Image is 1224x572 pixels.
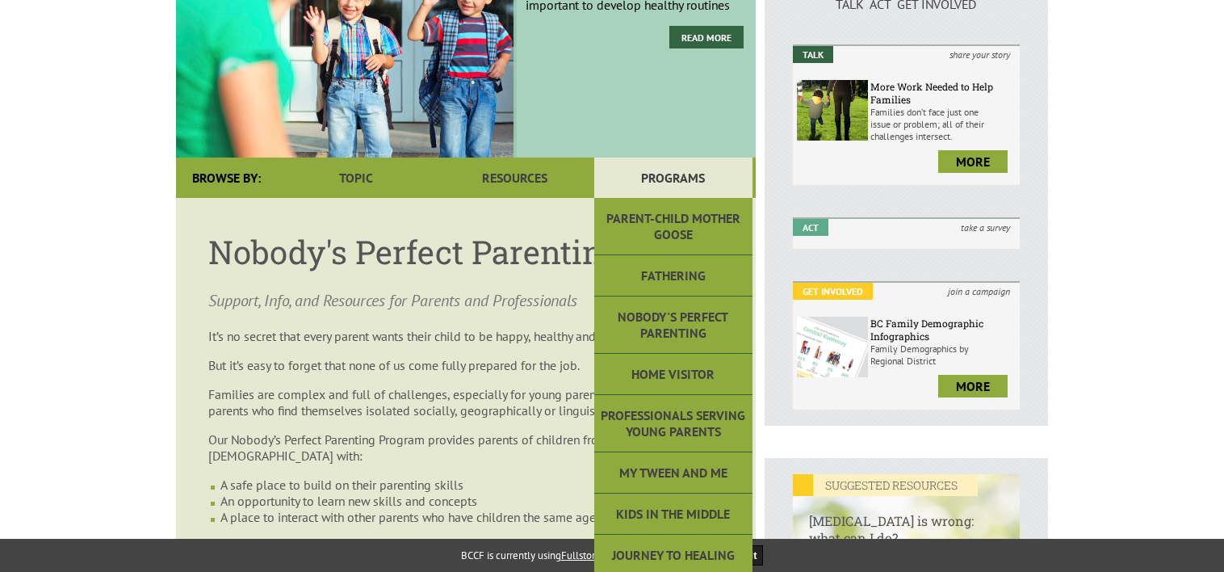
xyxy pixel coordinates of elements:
a: Programs [594,158,752,198]
em: Act [793,219,828,236]
li: A safe place to build on their parenting skills [220,477,723,493]
p: Family Demographics by Regional District [870,343,1016,367]
p: But it’s easy to forget that none of us come fully prepared for the job. [208,357,723,373]
li: A place to interact with other parents who have children the same age [220,509,723,525]
a: more [938,375,1008,397]
em: Get Involved [793,283,873,300]
h6: [MEDICAL_DATA] is wrong: what can I do? [793,496,1020,546]
p: Support, Info, and Resources for Parents and Professionals [208,289,723,312]
a: Resources [435,158,593,198]
a: Kids in the Middle [594,494,752,535]
a: Fathering [594,255,752,297]
p: It’s no secret that every parent wants their child to be happy, healthy and safe. [208,328,723,344]
li: An opportunity to learn new skills and concepts [220,493,723,509]
p: Families don’t face just one issue or problem; all of their challenges intersect. [870,106,1016,142]
a: Home Visitor [594,354,752,395]
i: share your story [940,46,1020,63]
a: Read more [669,26,744,48]
i: take a survey [951,219,1020,236]
a: Topic [277,158,435,198]
h6: More Work Needed to Help Families [870,80,1016,106]
a: more [938,150,1008,173]
a: Fullstory [561,549,600,562]
a: Nobody's Perfect Parenting [594,297,752,354]
a: My Tween and Me [594,452,752,494]
a: Professionals Serving Young Parents [594,395,752,452]
em: SUGGESTED RESOURCES [793,474,978,496]
p: Our Nobody’s Perfect Parenting Program provides parents of children from birth to age [DEMOGRAPHI... [208,431,723,464]
p: Families are complex and full of challenges, especially for young parents, single parents or pare... [208,386,723,418]
em: Talk [793,46,833,63]
a: Parent-Child Mother Goose [594,198,752,255]
i: join a campaign [938,283,1020,300]
h6: BC Family Demographic Infographics [870,317,1016,343]
div: Browse By: [176,158,277,198]
h1: Nobody's Perfect Parenting [208,230,723,273]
